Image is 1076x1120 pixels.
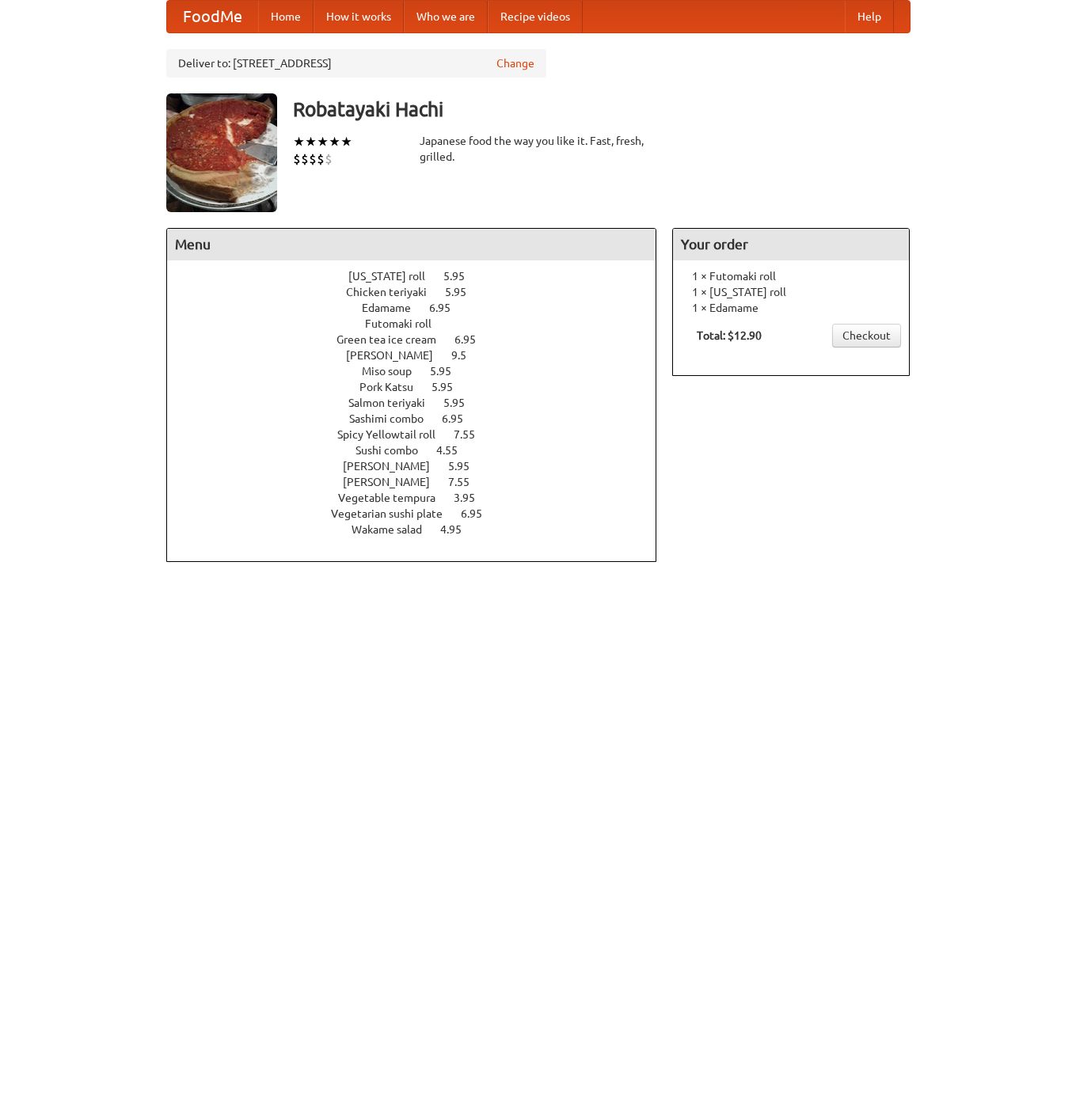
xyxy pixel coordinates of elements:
[343,460,446,473] span: [PERSON_NAME]
[346,349,449,362] span: [PERSON_NAME]
[301,150,309,168] li: $
[343,476,499,488] a: [PERSON_NAME] 7.55
[673,229,909,260] h4: Your order
[348,397,441,409] span: Salmon teriyaki
[681,300,901,316] li: 1 × Edamame
[362,302,427,314] span: Edamame
[293,133,305,150] li: ★
[348,270,494,283] a: [US_STATE] roll 5.95
[349,412,492,425] a: Sashimi combo 6.95
[352,523,438,536] span: Wakame salad
[443,397,481,409] span: 5.95
[167,1,258,32] a: FoodMe
[309,150,317,168] li: $
[348,270,441,283] span: [US_STATE] roll
[681,284,901,300] li: 1 × [US_STATE] roll
[340,133,352,150] li: ★
[329,133,340,150] li: ★
[461,507,498,520] span: 6.95
[448,460,485,473] span: 5.95
[348,397,494,409] a: Salmon teriyaki 5.95
[429,302,466,314] span: 6.95
[343,476,446,488] span: [PERSON_NAME]
[845,1,894,32] a: Help
[331,507,458,520] span: Vegetarian sushi plate
[365,317,477,330] a: Futomaki roll
[338,492,451,504] span: Vegetable tempura
[317,150,325,168] li: $
[454,492,491,504] span: 3.95
[352,523,491,536] a: Wakame salad 4.95
[445,286,482,298] span: 5.95
[440,523,477,536] span: 4.95
[349,412,439,425] span: Sashimi combo
[346,286,496,298] a: Chicken teriyaki 5.95
[167,229,656,260] h4: Menu
[325,150,333,168] li: $
[432,381,469,393] span: 5.95
[454,333,492,346] span: 6.95
[436,444,473,457] span: 4.55
[336,333,452,346] span: Green tea ice cream
[355,444,434,457] span: Sushi combo
[681,268,901,284] li: 1 × Futomaki roll
[697,329,762,342] b: Total: $12.90
[258,1,314,32] a: Home
[365,317,447,330] span: Futomaki roll
[451,349,482,362] span: 9.5
[430,365,467,378] span: 5.95
[443,270,481,283] span: 5.95
[454,428,491,441] span: 7.55
[362,365,481,378] a: Miso soup 5.95
[359,381,429,393] span: Pork Katsu
[488,1,583,32] a: Recipe videos
[404,1,488,32] a: Who we are
[359,381,482,393] a: Pork Katsu 5.95
[293,93,911,125] h3: Robatayaki Hachi
[338,492,504,504] a: Vegetable tempura 3.95
[343,460,499,473] a: [PERSON_NAME] 5.95
[362,365,428,378] span: Miso soup
[442,412,479,425] span: 6.95
[166,93,277,212] img: angular.jpg
[293,150,301,168] li: $
[832,324,901,347] a: Checkout
[337,428,504,441] a: Spicy Yellowtail roll 7.55
[346,349,496,362] a: [PERSON_NAME] 9.5
[331,507,511,520] a: Vegetarian sushi plate 6.95
[448,476,485,488] span: 7.55
[305,133,317,150] li: ★
[317,133,329,150] li: ★
[355,444,487,457] a: Sushi combo 4.55
[337,428,451,441] span: Spicy Yellowtail roll
[346,286,443,298] span: Chicken teriyaki
[166,49,546,78] div: Deliver to: [STREET_ADDRESS]
[336,333,505,346] a: Green tea ice cream 6.95
[496,55,534,71] a: Change
[362,302,480,314] a: Edamame 6.95
[420,133,657,165] div: Japanese food the way you like it. Fast, fresh, grilled.
[314,1,404,32] a: How it works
